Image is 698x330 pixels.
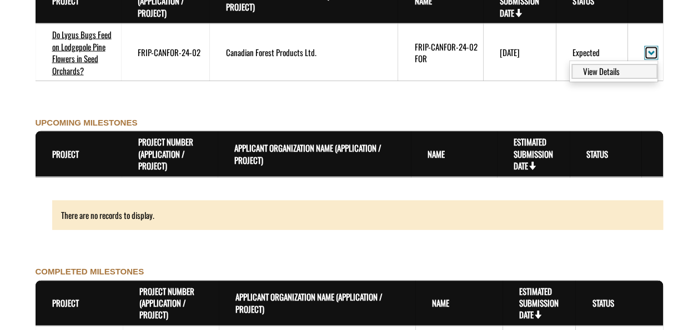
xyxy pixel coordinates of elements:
[398,24,483,81] td: FRIP-CANFOR-24-02 FOR
[428,148,445,160] a: Name
[571,64,657,79] a: View details
[3,13,117,25] a: FRIP Progress Report - Template .docx
[627,24,662,81] td: action menu
[52,297,79,309] a: Project
[138,136,193,172] a: Project Number (Application / Project)
[209,24,398,81] td: Canadian Forest Products Ltd.
[514,136,553,172] a: Estimated Submission Date
[139,285,194,321] a: Project Number (Application / Project)
[432,297,449,309] a: Name
[3,89,11,101] div: ---
[592,297,614,309] a: Status
[641,132,662,177] th: Actions
[3,38,88,49] label: Final Reporting Template File
[52,148,79,160] a: Project
[586,148,608,160] a: Status
[519,285,559,321] a: Estimated Submission Date
[52,201,663,230] div: There are no records to display.
[36,201,663,230] div: There are no records to display.
[234,142,381,166] a: Applicant Organization Name (Application / Project)
[556,24,627,81] td: Expected
[235,291,383,314] a: Applicant Organization Name (Application / Project)
[121,24,209,81] td: FRIP-CANFOR-24-02
[36,266,144,277] label: COMPLETED MILESTONES
[500,46,520,58] time: [DATE]
[36,117,138,128] label: UPCOMING MILESTONES
[36,24,121,81] td: Do Lygus Bugs Feed on Lodgepole Pine Flowers in Seed Orchards?
[483,24,556,81] td: 4/30/2025
[3,76,66,87] label: File field for users to download amendment request template
[52,28,112,76] a: Do Lygus Bugs Feed on Lodgepole Pine Flowers in Seed Orchards?
[3,51,103,63] a: FRIP Final Report - Template.docx
[644,46,658,60] button: action menu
